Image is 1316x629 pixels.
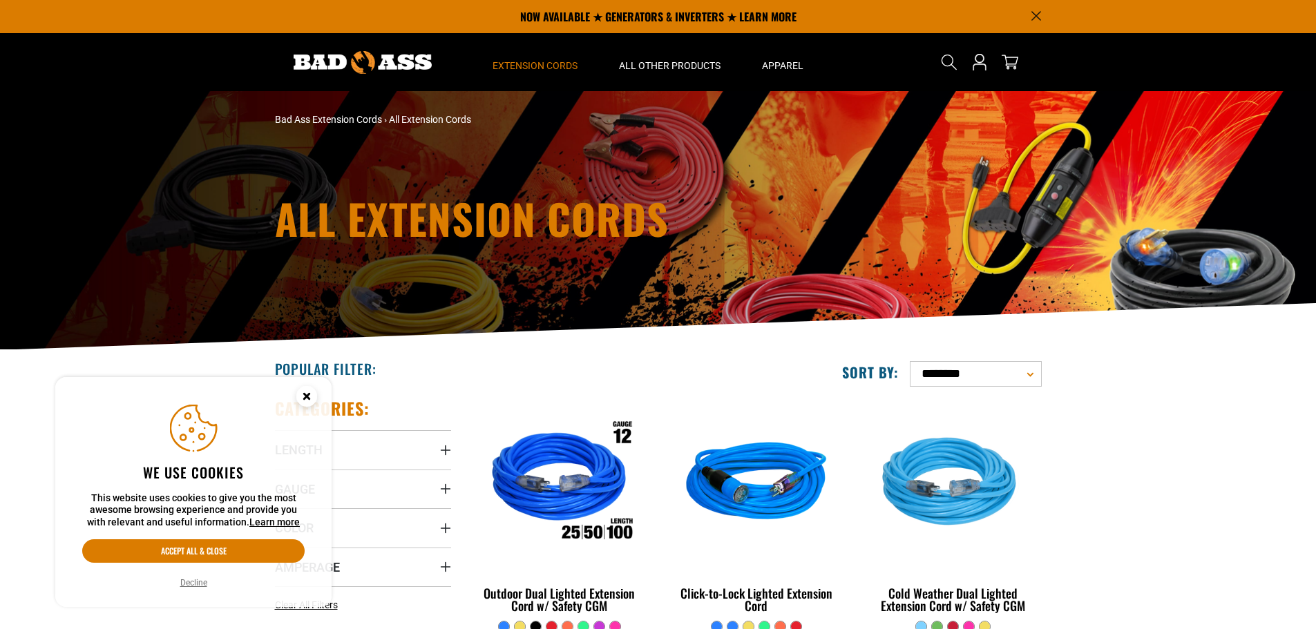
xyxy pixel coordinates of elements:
[473,405,647,563] img: Outdoor Dual Lighted Extension Cord w/ Safety CGM
[668,398,844,620] a: blue Click-to-Lock Lighted Extension Cord
[275,430,451,469] summary: Length
[82,463,305,481] h2: We use cookies
[275,548,451,586] summary: Amperage
[275,114,382,125] a: Bad Ass Extension Cords
[741,33,824,91] summary: Apparel
[275,599,338,610] span: Clear All Filters
[82,539,305,563] button: Accept all & close
[472,33,598,91] summary: Extension Cords
[389,114,471,125] span: All Extension Cords
[619,59,721,72] span: All Other Products
[668,587,844,612] div: Click-to-Lock Lighted Extension Cord
[176,576,211,590] button: Decline
[866,405,1040,563] img: Light Blue
[938,51,960,73] summary: Search
[275,360,376,378] h2: Popular Filter:
[384,114,387,125] span: ›
[842,363,899,381] label: Sort by:
[472,398,648,620] a: Outdoor Dual Lighted Extension Cord w/ Safety CGM Outdoor Dual Lighted Extension Cord w/ Safety CGM
[55,377,332,608] aside: Cookie Consent
[275,197,779,239] h1: All Extension Cords
[82,492,305,529] p: This website uses cookies to give you the most awesome browsing experience and provide you with r...
[275,113,779,127] nav: breadcrumbs
[865,398,1041,620] a: Light Blue Cold Weather Dual Lighted Extension Cord w/ Safety CGM
[762,59,803,72] span: Apparel
[275,508,451,547] summary: Color
[865,587,1041,612] div: Cold Weather Dual Lighted Extension Cord w/ Safety CGM
[275,470,451,508] summary: Gauge
[472,587,648,612] div: Outdoor Dual Lighted Extension Cord w/ Safety CGM
[249,516,300,528] a: Learn more
[294,51,432,74] img: Bad Ass Extension Cords
[598,33,741,91] summary: All Other Products
[669,405,843,563] img: blue
[493,59,578,72] span: Extension Cords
